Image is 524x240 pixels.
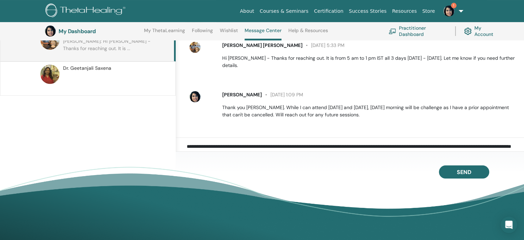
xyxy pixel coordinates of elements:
[439,165,489,179] button: Send
[222,42,302,48] span: [PERSON_NAME] [PERSON_NAME]
[220,28,238,39] a: Wishlist
[311,5,346,18] a: Certification
[189,42,201,53] img: default.jpg
[222,104,516,118] p: Thank you [PERSON_NAME]. While I can attend [DATE] and [DATE], [DATE] morning will be challenge a...
[288,28,328,39] a: Help & Resources
[222,92,262,98] span: [PERSON_NAME]
[245,28,281,40] a: Message Center
[237,5,257,18] a: About
[45,3,128,19] img: logo.png
[40,65,60,84] img: default.jpg
[63,38,163,58] p: [PERSON_NAME]: Hi [PERSON_NAME] - Thanks for reaching out. It is ...
[45,26,56,37] img: default.jpg
[464,26,472,37] img: cog.svg
[457,169,471,176] span: Send
[189,91,201,102] img: default.jpg
[257,5,311,18] a: Courses & Seminars
[389,23,447,39] a: Practitioner Dashboard
[192,28,213,39] a: Following
[59,28,127,35] h3: My Dashboard
[302,42,345,48] span: [DATE] 5:33 PM
[144,28,185,39] a: My ThetaLearning
[464,23,499,39] a: My Account
[389,5,420,18] a: Resources
[451,3,456,8] span: 1
[443,6,454,17] img: default.jpg
[420,5,438,18] a: Store
[346,5,389,18] a: Success Stories
[389,28,396,34] img: chalkboard-teacher.svg
[222,55,516,69] p: Hi [PERSON_NAME] - Thanks for reaching out. It is from 5 am to 1 pm IST all 3 days [DATE] - [DATE...
[262,92,303,98] span: [DATE] 1:09 PM
[501,217,517,233] div: Open Intercom Messenger
[63,65,111,72] span: Dr. Geetanjali Saxena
